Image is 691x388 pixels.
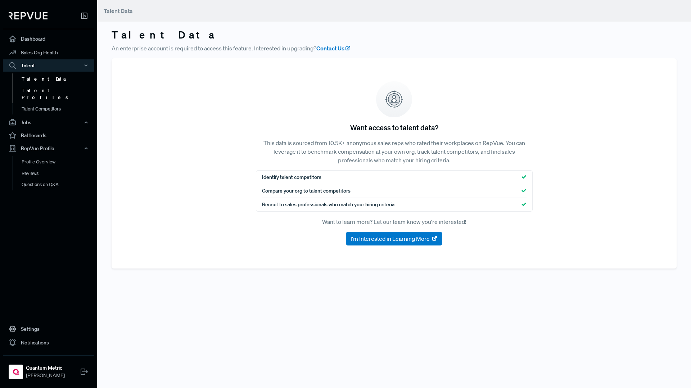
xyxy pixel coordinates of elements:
[112,44,677,53] p: An enterprise account is required to access this feature. Interested in upgrading?
[350,123,438,132] h5: Want access to talent data?
[10,366,22,378] img: Quantum Metric
[13,85,104,103] a: Talent Profiles
[3,128,94,142] a: Battlecards
[262,173,321,181] span: Identify talent competitors
[256,139,533,164] p: This data is sourced from 10.5K+ anonymous sales reps who rated their workplaces on RepVue. You c...
[13,168,104,179] a: Reviews
[9,12,48,19] img: RepVue
[13,179,104,190] a: Questions on Q&A
[13,156,104,168] a: Profile Overview
[351,234,430,243] span: I'm Interested in Learning More
[26,364,65,372] strong: Quantum Metric
[3,142,94,154] button: RepVue Profile
[256,217,533,226] p: Want to learn more? Let our team know you're interested!
[3,116,94,128] button: Jobs
[13,103,104,115] a: Talent Competitors
[262,201,394,208] span: Recruit to sales professionals who match your hiring criteria
[3,322,94,336] a: Settings
[13,73,104,85] a: Talent Data
[104,7,133,14] span: Talent Data
[3,32,94,46] a: Dashboard
[316,44,351,53] a: Contact Us
[26,372,65,379] span: [PERSON_NAME]
[3,59,94,72] button: Talent
[3,355,94,382] a: Quantum MetricQuantum Metric[PERSON_NAME]
[3,336,94,349] a: Notifications
[262,187,351,195] span: Compare your org to talent competitors
[112,29,677,41] h3: Talent Data
[346,232,442,245] button: I'm Interested in Learning More
[3,46,94,59] a: Sales Org Health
